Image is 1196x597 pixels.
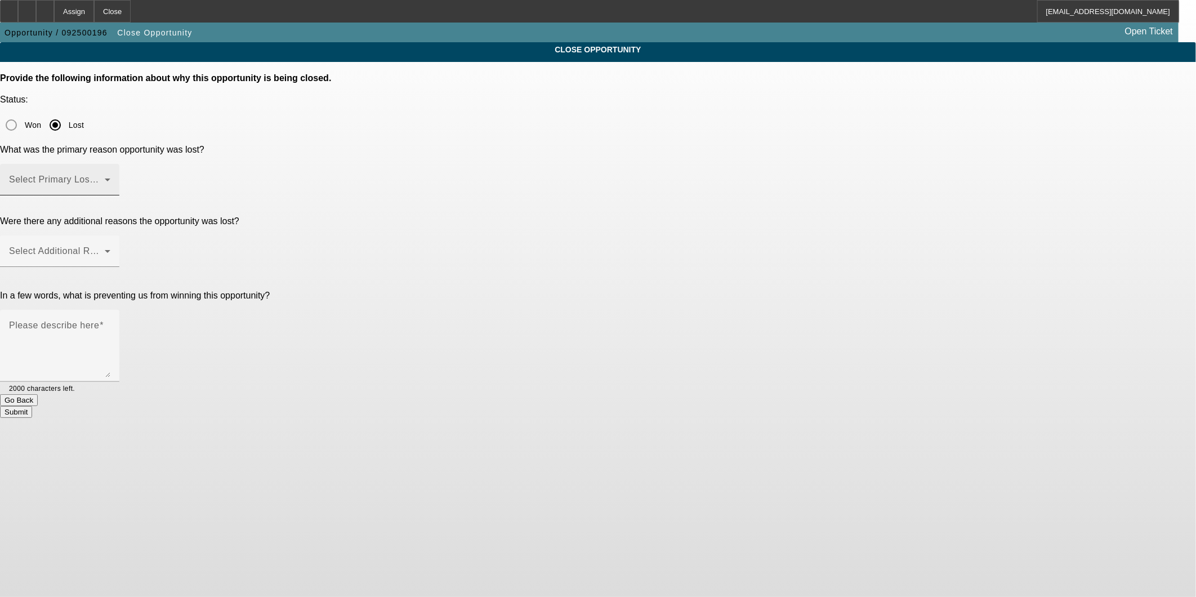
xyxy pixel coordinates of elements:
mat-label: Please describe here [9,320,99,330]
span: Close Opportunity [117,28,192,37]
mat-label: Select Additional Reasons [9,246,121,256]
a: Open Ticket [1121,22,1177,41]
mat-hint: 2000 characters left. [9,382,75,394]
label: Lost [66,119,84,131]
button: Close Opportunity [114,23,195,43]
span: CLOSE OPPORTUNITY [8,45,1188,54]
span: Opportunity / 092500196 [5,28,108,37]
mat-label: Select Primary Lost Reason [9,175,128,184]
